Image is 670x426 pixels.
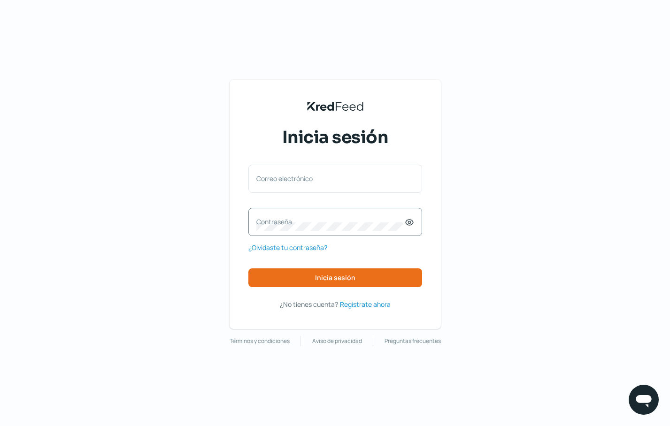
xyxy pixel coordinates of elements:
[256,174,405,183] label: Correo electrónico
[248,268,422,287] button: Inicia sesión
[248,242,327,253] a: ¿Olvidaste tu contraseña?
[256,217,405,226] label: Contraseña
[634,390,653,409] img: chatIcon
[315,274,355,281] span: Inicia sesión
[230,336,290,346] a: Términos y condiciones
[312,336,362,346] a: Aviso de privacidad
[340,298,391,310] a: Regístrate ahora
[282,126,388,149] span: Inicia sesión
[280,300,338,309] span: ¿No tienes cuenta?
[385,336,441,346] a: Preguntas frecuentes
